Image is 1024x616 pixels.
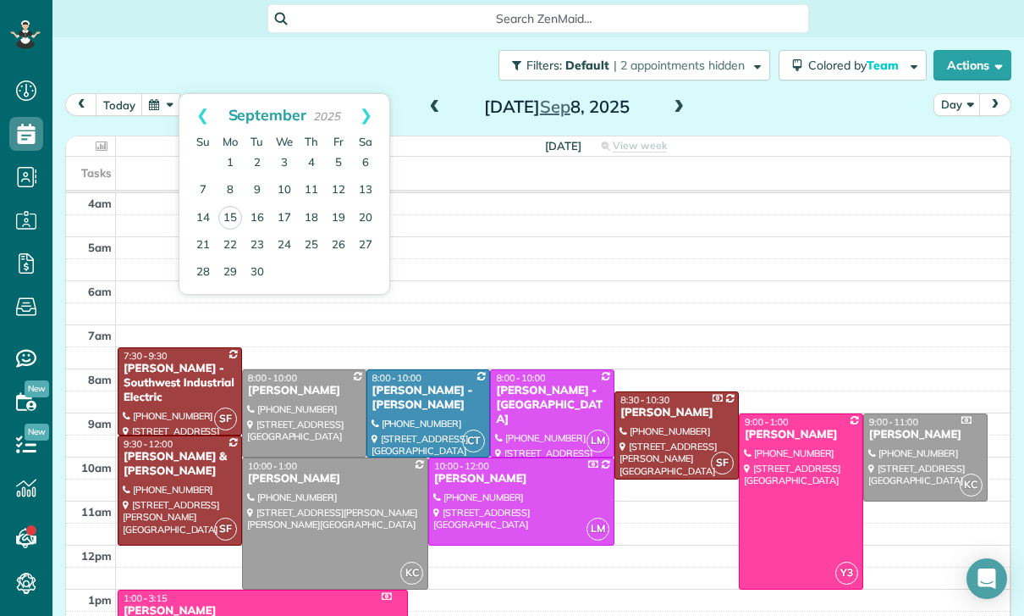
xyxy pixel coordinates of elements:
[247,472,423,486] div: [PERSON_NAME]
[711,452,734,474] span: SF
[808,58,905,73] span: Colored by
[451,97,663,116] h2: [DATE] 8, 2025
[966,558,1007,599] div: Open Intercom Messenger
[400,562,423,585] span: KC
[223,135,238,148] span: Monday
[325,150,352,177] a: 5
[123,362,237,405] div: [PERSON_NAME] - Southwest Industrial Electric
[65,93,97,116] button: prev
[325,205,352,232] a: 19
[276,135,293,148] span: Wednesday
[352,232,379,259] a: 27
[124,350,168,362] span: 7:30 - 9:30
[545,139,581,153] span: [DATE]
[271,177,298,204] a: 10
[81,505,112,519] span: 11am
[217,177,244,204] a: 8
[372,384,486,413] div: [PERSON_NAME] - [PERSON_NAME]
[81,461,112,474] span: 10am
[81,166,112,180] span: Tasks
[179,94,226,136] a: Prev
[124,438,173,450] span: 9:30 - 12:00
[933,50,1011,80] button: Actions
[960,474,983,497] span: KC
[123,450,237,479] div: [PERSON_NAME] & [PERSON_NAME]
[835,562,858,585] span: Y3
[434,460,489,472] span: 10:00 - 12:00
[614,58,745,73] span: | 2 appointments hidden
[244,259,271,286] a: 30
[869,416,918,428] span: 9:00 - 11:00
[244,177,271,204] a: 9
[298,177,325,204] a: 11
[214,408,237,430] span: SF
[25,380,49,397] span: New
[190,177,217,204] a: 7
[88,329,112,342] span: 7am
[490,50,770,80] a: Filters: Default | 2 appointments hidden
[190,205,217,232] a: 14
[196,135,210,148] span: Sunday
[244,205,271,232] a: 16
[325,177,352,204] a: 12
[271,150,298,177] a: 3
[565,58,610,73] span: Default
[433,472,609,486] div: [PERSON_NAME]
[214,518,237,541] span: SF
[868,428,983,442] div: [PERSON_NAME]
[462,430,485,452] span: CT
[586,518,609,541] span: LM
[540,96,570,117] span: Sep
[779,50,927,80] button: Colored byTeam
[218,206,242,230] a: 15
[88,417,112,430] span: 9am
[496,372,545,384] span: 8:00 - 10:00
[352,177,379,204] a: 13
[372,372,421,384] span: 8:00 - 10:00
[352,205,379,232] a: 20
[88,593,112,607] span: 1pm
[88,241,112,254] span: 5am
[271,232,298,259] a: 24
[217,150,244,177] a: 1
[244,232,271,259] a: 23
[744,428,858,442] div: [PERSON_NAME]
[498,50,770,80] button: Filters: Default | 2 appointments hidden
[228,105,307,124] span: September
[979,93,1011,116] button: next
[745,416,789,428] span: 9:00 - 1:00
[333,135,344,148] span: Friday
[250,135,263,148] span: Tuesday
[124,592,168,604] span: 1:00 - 3:15
[313,109,340,123] span: 2025
[867,58,901,73] span: Team
[620,394,669,406] span: 8:30 - 10:30
[298,150,325,177] a: 4
[190,259,217,286] a: 28
[88,285,112,298] span: 6am
[526,58,562,73] span: Filters:
[933,93,981,116] button: Day
[248,460,297,472] span: 10:00 - 1:00
[96,93,143,116] button: today
[88,373,112,386] span: 8am
[613,139,667,153] span: View week
[495,384,609,427] div: [PERSON_NAME] - [GEOGRAPHIC_DATA]
[247,384,361,398] div: [PERSON_NAME]
[25,424,49,441] span: New
[325,232,352,259] a: 26
[586,430,609,452] span: LM
[619,406,734,420] div: [PERSON_NAME]
[298,232,325,259] a: 25
[352,150,379,177] a: 6
[305,135,318,148] span: Thursday
[190,232,217,259] a: 21
[343,94,389,136] a: Next
[359,135,372,148] span: Saturday
[88,197,112,210] span: 4am
[217,259,244,286] a: 29
[244,150,271,177] a: 2
[217,232,244,259] a: 22
[248,372,297,384] span: 8:00 - 10:00
[298,205,325,232] a: 18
